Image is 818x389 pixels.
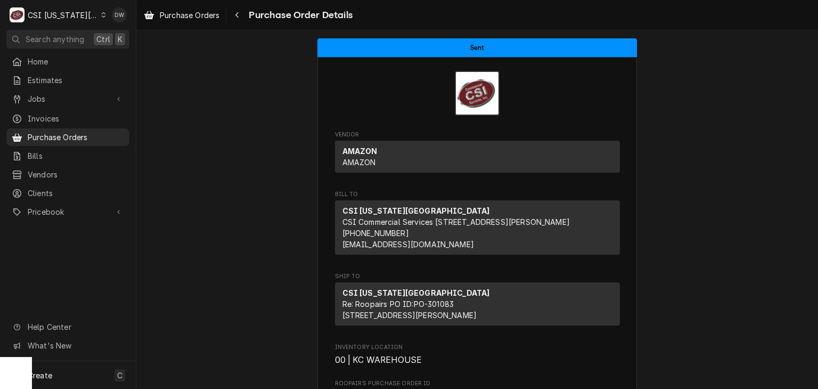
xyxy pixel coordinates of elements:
a: [EMAIL_ADDRESS][DOMAIN_NAME] [342,240,474,249]
span: K [118,34,122,45]
span: Search anything [26,34,84,45]
div: Purchase Order Bill To [335,190,620,260]
span: Ship To [335,272,620,281]
button: Navigate back [228,6,246,23]
div: Purchase Order Ship To [335,272,620,330]
span: Estimates [28,75,124,86]
span: 00 | KC WAREHOUSE [335,355,422,365]
div: Bill To [335,200,620,255]
a: Home [6,53,129,70]
span: Inventory Location [335,354,620,367]
span: Clients [28,188,124,199]
strong: CSI [US_STATE][GEOGRAPHIC_DATA] [342,206,490,215]
a: Invoices [6,110,129,127]
div: Status [317,38,637,57]
span: Vendor [335,131,620,139]
span: Bills [28,150,124,161]
span: Re: Roopairs PO ID: PO-301083 [342,299,454,309]
span: Invoices [28,113,124,124]
a: Go to Pricebook [6,203,129,221]
div: Dyane Weber's Avatar [112,7,127,22]
span: Help Center [28,321,123,333]
div: CSI [US_STATE][GEOGRAPHIC_DATA] [28,10,98,21]
span: AMAZON [342,158,376,167]
div: Inventory Location [335,343,620,366]
div: Ship To [335,282,620,330]
span: Bill To [335,190,620,199]
strong: AMAZON [342,147,378,156]
a: Go to Jobs [6,90,129,108]
div: CSI Kansas City's Avatar [10,7,24,22]
a: [PHONE_NUMBER] [342,229,409,238]
div: Purchase Order Vendor [335,131,620,177]
div: Bill To [335,200,620,259]
a: Go to Help Center [6,318,129,336]
span: [STREET_ADDRESS][PERSON_NAME] [342,311,477,320]
a: Clients [6,184,129,202]
a: Estimates [6,71,129,89]
div: Ship To [335,282,620,326]
a: Bills [6,147,129,165]
span: Purchase Order Details [246,8,353,22]
div: Vendor [335,141,620,177]
span: Purchase Orders [28,132,124,143]
button: Search anythingCtrlK [6,30,129,48]
span: Vendors [28,169,124,180]
span: Ctrl [96,34,110,45]
div: C [10,7,24,22]
a: Go to What's New [6,337,129,354]
span: Create [28,371,52,380]
span: What's New [28,340,123,351]
strong: CSI [US_STATE][GEOGRAPHIC_DATA] [342,288,490,297]
a: Vendors [6,166,129,183]
span: Pricebook [28,206,108,217]
img: Logo [455,71,500,116]
span: Inventory Location [335,343,620,352]
div: Vendor [335,141,620,173]
span: Roopairs Purchase Order ID [335,379,620,388]
span: Sent [470,44,485,51]
span: C [117,370,122,381]
a: Purchase Orders [140,6,224,24]
span: Jobs [28,93,108,104]
span: Purchase Orders [160,10,219,21]
span: CSI Commercial Services [STREET_ADDRESS][PERSON_NAME] [342,217,570,226]
span: Home [28,56,124,67]
a: Purchase Orders [6,128,129,146]
div: DW [112,7,127,22]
